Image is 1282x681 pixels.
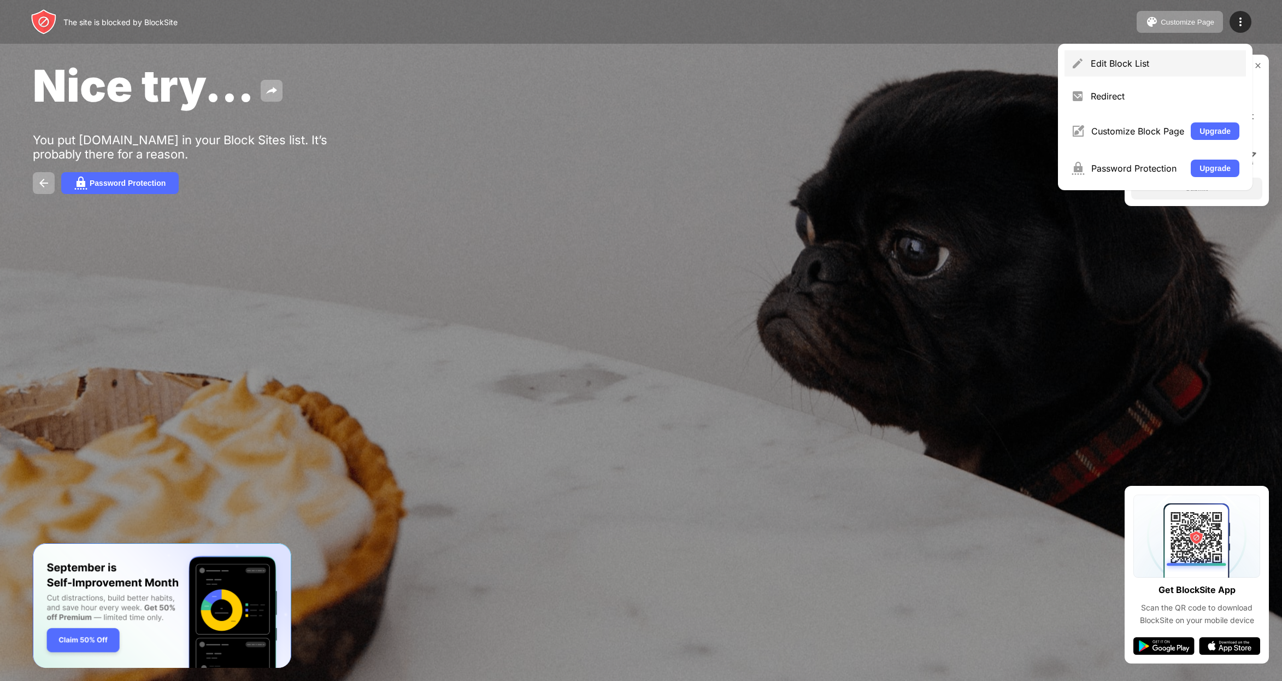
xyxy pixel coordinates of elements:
[37,177,50,190] img: back.svg
[31,9,57,35] img: header-logo.svg
[1137,11,1223,33] button: Customize Page
[33,59,254,112] span: Nice try...
[1254,61,1262,70] img: rate-us-close.svg
[1161,18,1214,26] div: Customize Page
[90,179,166,187] div: Password Protection
[1145,15,1158,28] img: pallet.svg
[1071,90,1084,103] img: menu-redirect.svg
[265,84,278,97] img: share.svg
[1091,163,1184,174] div: Password Protection
[1199,637,1260,655] img: app-store.svg
[1158,582,1236,598] div: Get BlockSite App
[1091,58,1239,69] div: Edit Block List
[63,17,178,27] div: The site is blocked by BlockSite
[33,543,291,668] iframe: Banner
[1071,125,1085,138] img: menu-customize.svg
[74,177,87,190] img: password.svg
[61,172,179,194] button: Password Protection
[1071,162,1085,175] img: menu-password.svg
[1091,91,1239,102] div: Redirect
[1234,15,1247,28] img: menu-icon.svg
[1091,126,1184,137] div: Customize Block Page
[1191,160,1239,177] button: Upgrade
[1191,122,1239,140] button: Upgrade
[33,133,371,161] div: You put [DOMAIN_NAME] in your Block Sites list. It’s probably there for a reason.
[1071,57,1084,70] img: menu-pencil.svg
[1133,637,1195,655] img: google-play.svg
[1133,602,1260,626] div: Scan the QR code to download BlockSite on your mobile device
[1133,495,1260,578] img: qrcode.svg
